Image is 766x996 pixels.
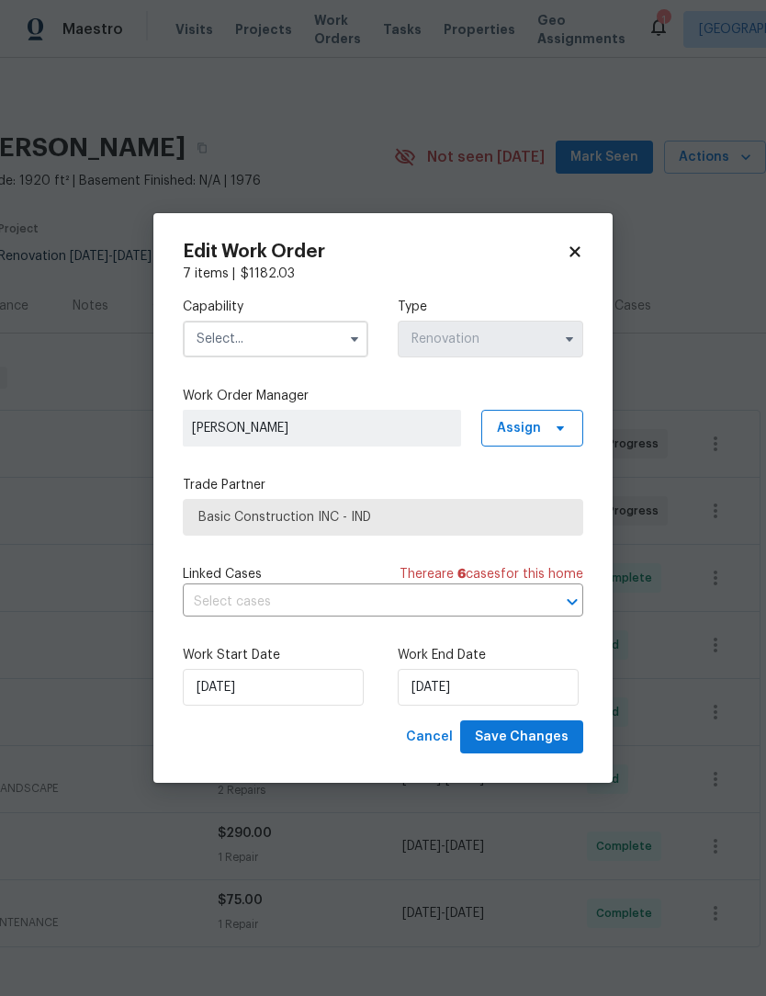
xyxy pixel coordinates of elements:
[183,243,567,261] h2: Edit Work Order
[183,321,368,357] input: Select...
[399,720,460,754] button: Cancel
[457,568,466,581] span: 6
[183,565,262,583] span: Linked Cases
[558,328,580,350] button: Show options
[183,669,364,706] input: M/D/YYYY
[559,589,585,615] button: Open
[183,476,583,494] label: Trade Partner
[198,508,568,526] span: Basic Construction INC - IND
[398,298,583,316] label: Type
[241,267,295,280] span: $ 1182.03
[460,720,583,754] button: Save Changes
[398,321,583,357] input: Select...
[400,565,583,583] span: There are case s for this home
[183,265,583,283] div: 7 items |
[344,328,366,350] button: Show options
[183,298,368,316] label: Capability
[406,726,453,749] span: Cancel
[192,419,452,437] span: [PERSON_NAME]
[183,387,583,405] label: Work Order Manager
[398,669,579,706] input: M/D/YYYY
[183,646,368,664] label: Work Start Date
[398,646,583,664] label: Work End Date
[475,726,569,749] span: Save Changes
[183,588,532,617] input: Select cases
[497,419,541,437] span: Assign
